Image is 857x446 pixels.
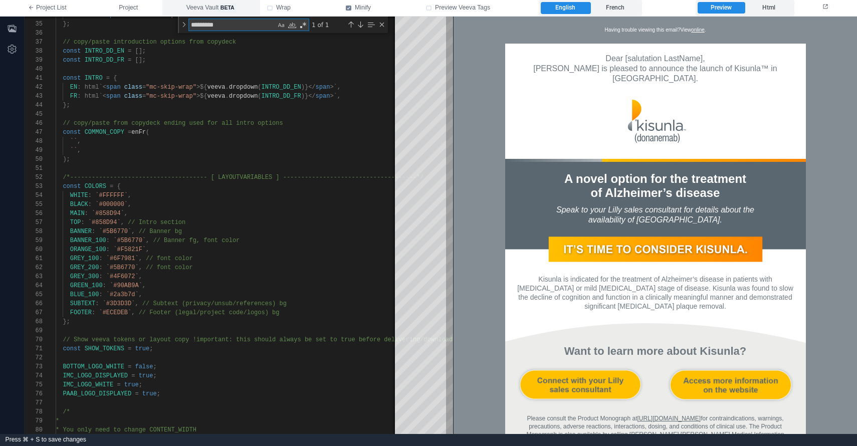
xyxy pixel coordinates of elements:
[25,74,43,83] div: 41
[63,57,81,64] span: const
[70,192,88,199] span: WHITE
[121,219,124,226] span: ,
[124,93,142,100] span: class
[63,363,124,370] span: BOTTOM_LOGO_WHITE
[316,93,330,100] span: span
[77,93,81,100] span: :
[135,48,146,55] span: [];
[106,246,110,253] span: :
[262,84,301,91] span: INTRO_DD_EN
[99,309,131,316] span: `#ECEDEB`
[81,219,84,226] span: :
[25,254,43,263] div: 61
[70,93,77,100] span: FR
[63,174,240,181] span: /*-------------------------------------- [ LAYOUT
[106,273,139,280] span: `#4F6072`
[25,164,43,173] div: 51
[85,57,124,64] span: INTRO_DD_FR
[131,129,146,136] span: enFr
[56,426,196,433] span: * You only need to change CONTENT_WIDTH
[25,245,43,254] div: 60
[301,93,316,100] span: )}</
[25,209,43,218] div: 56
[196,93,207,100] span: >${
[63,183,81,190] span: const
[88,192,92,199] span: :
[106,93,121,100] span: span
[70,300,95,307] span: SUBTEXT
[85,183,106,190] span: COLORS
[70,84,77,91] span: EN
[146,93,196,100] span: "mc-skip-wrap"
[85,84,106,91] span: html`<
[25,119,43,128] div: 46
[146,246,149,253] span: ,
[63,372,128,379] span: IMC_LOGO_DISPLAYED
[146,129,149,136] span: (
[119,4,138,13] span: Project
[25,272,43,281] div: 63
[99,273,102,280] span: :
[135,390,138,397] span: =
[229,84,258,91] span: dropdown
[25,353,43,362] div: 72
[63,48,81,55] span: const
[128,219,185,226] span: // Intro section
[25,56,43,65] div: 39
[88,201,92,208] span: :
[25,182,43,191] div: 53
[113,246,146,253] span: `#F5821F`
[25,128,43,137] div: 47
[25,20,43,29] div: 35
[77,84,81,91] span: :
[70,147,77,154] span: ``
[541,2,590,14] label: English
[77,147,81,154] span: ,
[113,237,146,244] span: `#5B6770`
[25,155,43,164] div: 50
[25,92,43,101] div: 43
[70,219,81,226] span: TOP
[25,110,43,119] div: 45
[63,39,236,46] span: // copy/paste introduction options from copydeck
[25,407,43,416] div: 78
[25,371,43,380] div: 74
[276,4,291,13] span: Wrap
[70,255,99,262] span: GREY_100
[745,2,792,14] label: Html
[347,21,355,29] div: Previous Match (⇧Enter)
[25,290,43,299] div: 65
[128,192,131,199] span: ,
[258,93,261,100] span: (
[240,174,420,181] span: VARIABLES ] -------------------------------------*
[128,201,131,208] span: ,
[63,156,70,163] span: );
[243,336,423,343] span: is should always be set to true before delivering/
[106,75,110,82] span: =
[63,390,131,397] span: PAAB_LOGO_DISPLAYED
[149,345,153,352] span: ;
[99,228,131,235] span: `#5B6770`
[70,201,88,208] span: BLACK
[92,309,95,316] span: :
[25,425,43,434] div: 80
[435,4,490,13] span: Preview Veeva Tags
[330,84,341,91] span: >`,
[146,264,193,271] span: // font color
[262,93,301,100] span: INTRO_DD_FR
[95,300,99,307] span: :
[25,146,43,155] div: 49
[63,318,70,325] span: };
[70,273,99,280] span: GREY_300
[139,264,142,271] span: ,
[356,21,364,29] div: Next Match (Enter)
[378,21,386,29] div: Close (Escape)
[276,20,286,30] div: Match Case (⌥⌘C)
[88,219,121,226] span: `#858D94`
[25,281,43,290] div: 64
